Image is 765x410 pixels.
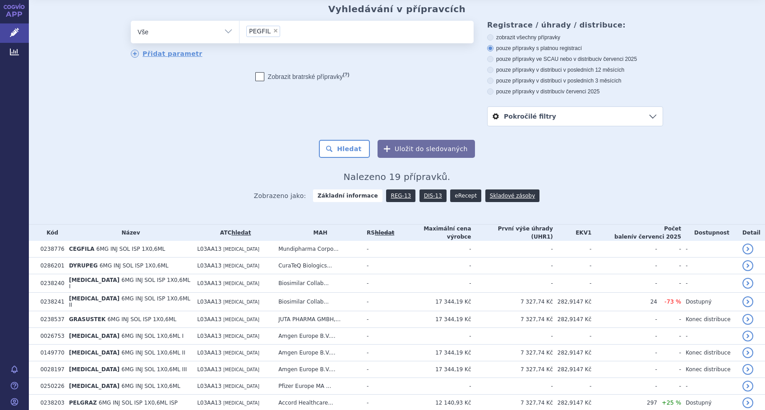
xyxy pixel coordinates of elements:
[223,299,259,304] span: [MEDICAL_DATA]
[419,189,447,202] a: DIS-13
[274,225,362,241] th: MAH
[313,189,382,202] strong: Základní informace
[223,281,259,286] span: [MEDICAL_DATA]
[742,347,753,358] a: detail
[283,25,288,37] input: PEGFIL
[488,107,663,126] a: Pokročilé filtry
[197,333,221,339] span: L03AA13
[36,225,64,241] th: Kód
[65,225,193,241] th: Název
[231,230,251,236] a: hledat
[553,361,592,378] td: 282,9147 Kč
[131,50,203,58] a: Přidat parametr
[197,366,221,373] span: L03AA13
[121,350,185,356] span: 6MG INJ SOL 1X0,6ML II
[591,293,657,311] td: 24
[197,246,221,252] span: L03AA13
[274,378,362,395] td: Pfizer Europe MA ...
[274,258,362,274] td: CuraTeQ Biologics...
[681,241,738,258] td: -
[197,316,221,322] span: L03AA13
[273,28,278,33] span: ×
[375,230,394,236] del: hledat
[69,333,120,339] span: [MEDICAL_DATA]
[223,350,259,355] span: [MEDICAL_DATA]
[394,225,471,241] th: Maximální cena výrobce
[657,311,681,328] td: -
[362,378,394,395] td: -
[471,345,553,361] td: 7 327,74 Kč
[69,246,94,252] span: CEGFILA
[223,317,259,322] span: [MEDICAL_DATA]
[223,384,259,389] span: [MEDICAL_DATA]
[487,55,663,63] label: pouze přípravky ve SCAU nebo v distribuci
[553,274,592,293] td: -
[197,400,221,406] span: L03AA13
[471,311,553,328] td: 7 327,74 Kč
[657,361,681,378] td: -
[681,293,738,311] td: Dostupný
[657,328,681,345] td: -
[450,189,481,202] a: eRecept
[362,311,394,328] td: -
[36,241,64,258] td: 0238776
[274,361,362,378] td: Amgen Europe B.V....
[107,316,176,322] span: 6MG INJ SOL ISP 1X0,6ML
[121,333,184,339] span: 6MG INJ SOL 1X0,6ML I
[249,28,271,34] span: PEGFIL
[36,328,64,345] td: 0026753
[657,241,681,258] td: -
[742,364,753,375] a: detail
[487,77,663,84] label: pouze přípravky v distribuci v posledních 3 měsících
[657,345,681,361] td: -
[274,345,362,361] td: Amgen Europe B.V....
[197,383,221,389] span: L03AA13
[487,88,663,95] label: pouze přípravky v distribuci
[681,378,738,395] td: -
[394,345,471,361] td: 17 344,19 Kč
[553,258,592,274] td: -
[553,225,592,241] th: EKV1
[223,367,259,372] span: [MEDICAL_DATA]
[69,295,190,308] span: 6MG INJ SOL ISP 1X0,6ML II
[274,328,362,345] td: Amgen Europe B.V....
[197,263,221,269] span: L03AA13
[362,274,394,293] td: -
[274,274,362,293] td: Biosimilar Collab...
[681,258,738,274] td: -
[562,88,599,95] span: v červenci 2025
[36,311,64,328] td: 0238537
[633,234,681,240] span: v červenci 2025
[681,328,738,345] td: -
[362,345,394,361] td: -
[197,350,221,356] span: L03AA13
[681,274,738,293] td: -
[362,293,394,311] td: -
[69,383,120,389] span: [MEDICAL_DATA]
[69,350,120,356] span: [MEDICAL_DATA]
[69,400,97,406] span: PELGRAZ
[223,247,259,252] span: [MEDICAL_DATA]
[36,293,64,311] td: 0238241
[681,361,738,378] td: Konec distribuce
[742,244,753,254] a: detail
[69,263,98,269] span: DYRUPEG
[742,278,753,289] a: detail
[69,295,120,302] span: [MEDICAL_DATA]
[36,258,64,274] td: 0286201
[197,299,221,305] span: L03AA13
[591,241,657,258] td: -
[197,280,221,286] span: L03AA13
[99,400,178,406] span: 6MG INJ SOL ISP 1X0,6ML ISP
[591,258,657,274] td: -
[662,399,681,406] span: +25 %
[471,378,553,395] td: -
[553,311,592,328] td: 282,9147 Kč
[394,311,471,328] td: 17 344,19 Kč
[255,72,350,81] label: Zobrazit bratrské přípravky
[742,397,753,408] a: detail
[274,241,362,258] td: Mundipharma Corpo...
[591,274,657,293] td: -
[386,189,415,202] a: REG-13
[591,311,657,328] td: -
